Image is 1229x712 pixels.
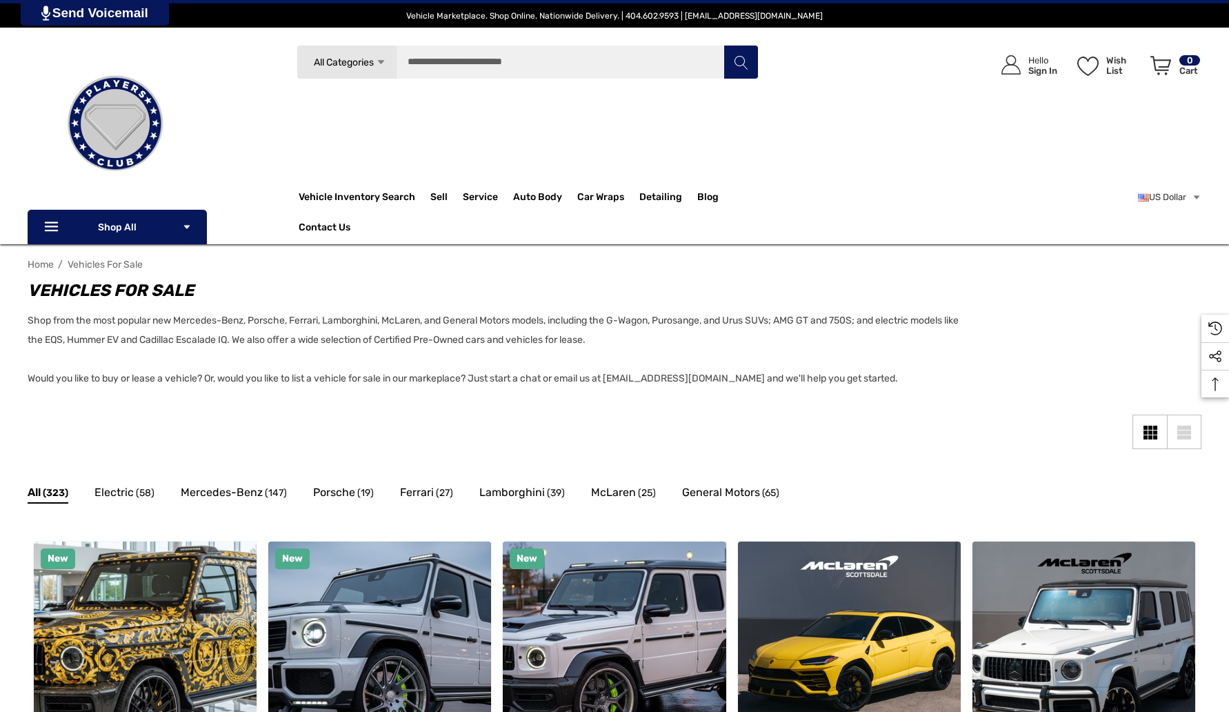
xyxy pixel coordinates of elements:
img: PjwhLS0gR2VuZXJhdG9yOiBHcmF2aXQuaW8gLS0+PHN2ZyB4bWxucz0iaHR0cDovL3d3dy53My5vcmcvMjAwMC9zdmciIHhtb... [41,6,50,21]
img: Players Club | Cars For Sale [46,55,184,192]
span: Ferrari [400,484,434,502]
a: Button Go To Sub Category Ferrari [400,484,453,506]
span: Vehicle Marketplace. Shop Online. Nationwide Delivery. | 404.602.9593 | [EMAIL_ADDRESS][DOMAIN_NAME] [406,11,823,21]
svg: Icon Line [43,219,63,235]
a: Auto Body [513,184,577,211]
p: 0 [1179,55,1200,66]
span: New [517,553,537,564]
a: Contact Us [299,221,350,237]
svg: Top [1201,377,1229,391]
h1: Vehicles For Sale [28,278,974,303]
a: USD [1138,184,1201,211]
span: (19) [357,484,374,502]
span: (27) [436,484,453,502]
p: Shop All [28,210,207,244]
a: Sell [430,184,463,211]
p: Hello [1028,55,1057,66]
a: Sign in [986,41,1064,89]
button: Search [723,45,758,79]
svg: Social Media [1208,350,1222,364]
svg: Review Your Cart [1150,56,1171,75]
a: List View [1167,415,1201,449]
svg: Icon Arrow Down [376,57,386,68]
svg: Wish List [1077,57,1099,76]
span: Lamborghini [479,484,545,502]
a: Button Go To Sub Category McLaren [591,484,656,506]
a: Blog [697,191,719,206]
a: Vehicle Inventory Search [299,191,415,206]
svg: Icon User Account [1001,55,1021,75]
span: Car Wraps [577,191,624,206]
a: Button Go To Sub Category Porsche [313,484,374,506]
a: Button Go To Sub Category Electric [94,484,154,506]
span: All Categories [313,57,373,68]
a: Button Go To Sub Category General Motors [682,484,779,506]
span: Service [463,191,498,206]
p: Sign In [1028,66,1057,76]
a: Home [28,259,54,270]
a: Wish List Wish List [1071,41,1144,89]
svg: Recently Viewed [1208,322,1222,335]
span: (147) [265,484,287,502]
span: (65) [762,484,779,502]
svg: Icon Arrow Down [182,222,192,232]
a: Button Go To Sub Category Mercedes-Benz [181,484,287,506]
a: Detailing [639,184,697,211]
a: Vehicles For Sale [68,259,143,270]
a: Button Go To Sub Category Lamborghini [479,484,565,506]
p: Shop from the most popular new Mercedes-Benz, Porsche, Ferrari, Lamborghini, McLaren, and General... [28,311,974,388]
a: All Categories Icon Arrow Down Icon Arrow Up [297,45,397,79]
a: Car Wraps [577,184,639,211]
span: (39) [547,484,565,502]
span: Sell [430,191,448,206]
p: Wish List [1106,55,1143,76]
span: (58) [136,484,154,502]
span: (323) [43,484,68,502]
span: General Motors [682,484,760,502]
a: Service [463,184,513,211]
span: Electric [94,484,134,502]
span: Mercedes-Benz [181,484,263,502]
span: New [282,553,303,564]
span: All [28,484,41,502]
span: Detailing [639,191,682,206]
span: Auto Body [513,191,562,206]
span: Porsche [313,484,355,502]
span: McLaren [591,484,636,502]
p: Cart [1179,66,1200,76]
span: New [48,553,68,564]
nav: Breadcrumb [28,253,1201,277]
span: (25) [638,484,656,502]
a: Grid View [1132,415,1167,449]
a: Cart with 0 items [1144,41,1201,95]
